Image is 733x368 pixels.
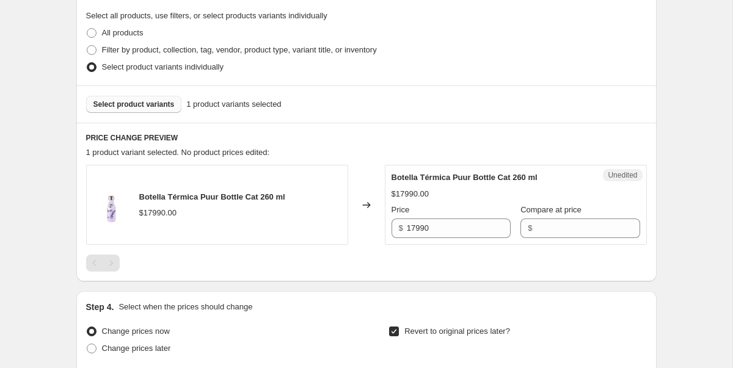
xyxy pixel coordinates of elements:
h6: PRICE CHANGE PREVIEW [86,133,647,143]
span: 1 product variant selected. No product prices edited: [86,148,270,157]
h2: Step 4. [86,301,114,313]
span: Compare at price [520,205,582,214]
span: Select product variants individually [102,62,224,71]
span: 1 product variants selected [186,98,281,110]
span: Unedited [608,170,637,180]
img: botella_de_agua_termica_con_disno_de_gato_80x.jpg [93,187,129,223]
span: Botella Térmica Puur Bottle Cat 260 ml [139,192,285,201]
nav: Pagination [86,254,120,272]
span: Select product variants [93,99,175,109]
span: Change prices now [102,327,170,336]
span: Filter by product, collection, tag, vendor, product type, variant title, or inventory [102,45,377,54]
span: All products [102,28,144,37]
p: Select when the prices should change [119,301,252,313]
span: Select all products, use filters, or select products variants individually [86,11,327,20]
span: Price [392,205,410,214]
div: $17990.00 [139,207,177,219]
button: Select product variants [86,96,182,113]
span: Change prices later [102,344,171,353]
div: $17990.00 [392,188,429,200]
span: $ [528,223,532,233]
span: $ [399,223,403,233]
span: Revert to original prices later? [404,327,510,336]
span: Botella Térmica Puur Bottle Cat 260 ml [392,173,538,182]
